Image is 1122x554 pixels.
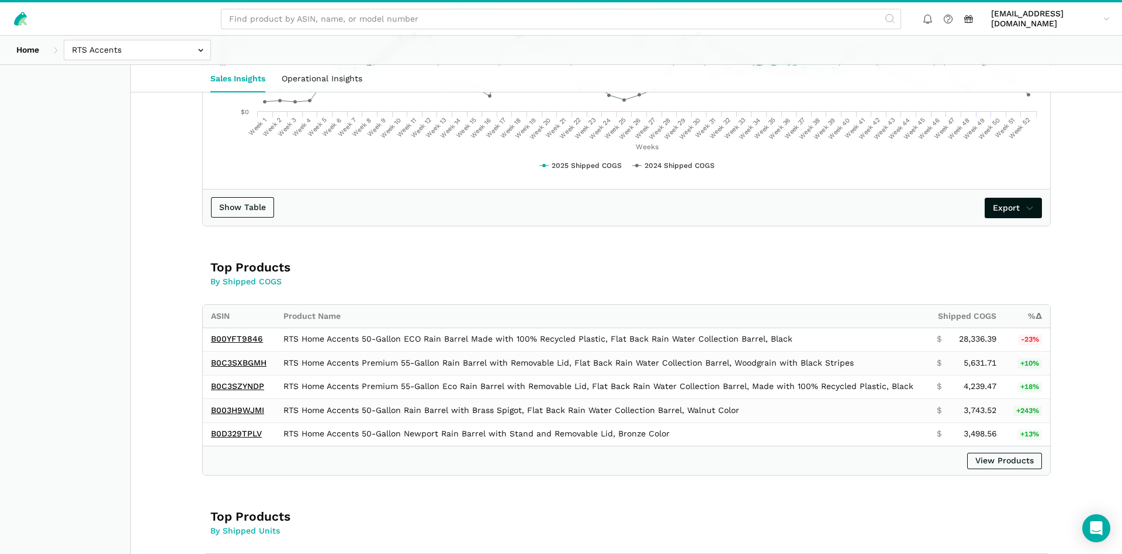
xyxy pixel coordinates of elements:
tspan: Week 42 [857,116,882,141]
span: [EMAIL_ADDRESS][DOMAIN_NAME] [991,9,1099,29]
tspan: 2024 Shipped COGS [645,161,715,170]
span: $ [937,405,941,416]
tspan: Week 47 [933,116,957,140]
tspan: Week 2 [261,116,283,138]
tspan: Week 28 [647,116,672,141]
tspan: Week 44 [887,116,912,141]
tspan: Week 30 [678,116,702,141]
h3: Top Products [210,259,552,276]
tspan: Week 26 [618,116,642,141]
a: B0C3SZYNDP [211,381,264,391]
input: RTS Accents [64,40,211,60]
tspan: Week 34 [737,116,762,141]
td: RTS Home Accents 50-Gallon Rain Barrel with Brass Spigot, Flat Back Rain Water Collection Barrel,... [275,399,929,423]
p: By Shipped Units [210,525,552,537]
tspan: Week 20 [528,116,552,141]
tspan: Week 50 [977,116,1002,141]
a: [EMAIL_ADDRESS][DOMAIN_NAME] [987,6,1114,31]
a: View Products [967,453,1042,469]
tspan: Week 43 [872,116,897,141]
td: RTS Home Accents 50-Gallon ECO Rain Barrel Made with 100% Recycled Plastic, Flat Back Rain Water ... [275,328,929,352]
tspan: Week 48 [947,116,971,141]
span: 5,631.71 [964,358,996,369]
tspan: Week 49 [962,116,986,141]
p: By Shipped COGS [210,276,552,288]
tspan: Week 1 [247,116,268,137]
h3: Top Products [210,508,552,525]
tspan: Week 32 [708,116,732,140]
tspan: Week 4 [291,116,313,138]
span: +13% [1017,429,1043,440]
tspan: Week 51 [993,116,1017,140]
div: Open Intercom Messenger [1082,514,1110,542]
th: ASIN [203,305,275,328]
tspan: Week 31 [694,116,717,140]
tspan: Week 10 [379,116,403,140]
tspan: Week 22 [558,116,582,140]
tspan: Week 37 [783,116,807,140]
tspan: Week 21 [544,116,567,140]
input: Find product by ASIN, name, or model number [221,9,901,29]
span: $ [937,381,941,392]
tspan: Week 40 [827,116,851,141]
tspan: Week 39 [812,116,837,141]
tspan: Week 23 [573,116,597,140]
a: B0C3SXBGMH [211,358,266,367]
span: -23% [1018,335,1043,345]
span: 3,498.56 [964,429,996,439]
tspan: Week 17 [484,116,508,140]
tspan: Week 25 [603,116,627,140]
span: Export [993,202,1034,214]
td: RTS Home Accents Premium 55-Gallon Eco Rain Barrel with Removable Lid, Flat Back Rain Water Colle... [275,375,929,399]
th: Product Name [275,305,929,328]
td: RTS Home Accents Premium 55-Gallon Rain Barrel with Removable Lid, Flat Back Rain Water Collectio... [275,352,929,376]
tspan: Week 8 [351,116,372,138]
th: %Δ [1005,305,1050,328]
a: Sales Insights [202,65,273,92]
span: $ [937,334,941,345]
span: $ [937,358,941,369]
a: Home [8,40,47,60]
tspan: Week 19 [514,116,537,140]
span: $ [937,429,941,439]
tspan: 2025 Shipped COGS [552,161,622,170]
tspan: Week 7 [336,116,358,138]
tspan: Week 24 [588,116,612,141]
tspan: Week 18 [499,116,522,140]
tspan: Week 11 [395,116,417,139]
span: 3,743.52 [964,405,996,416]
a: Export [985,198,1043,218]
tspan: Week 27 [633,116,657,140]
tspan: Week 29 [663,116,687,141]
tspan: Week 41 [843,116,867,140]
span: +18% [1017,382,1043,393]
tspan: Week 9 [366,116,387,138]
text: $0 [241,108,249,116]
tspan: Week 15 [455,116,478,140]
th: Shipped COGS [929,305,1004,328]
tspan: Week 38 [798,116,822,141]
tspan: Week 45 [902,116,927,141]
tspan: Week 33 [723,116,747,140]
span: 4,239.47 [964,381,996,392]
a: B0D329TPLV [211,429,262,438]
tspan: Week 35 [753,116,777,140]
td: RTS Home Accents 50-Gallon Newport Rain Barrel with Stand and Removable Lid, Bronze Color [275,422,929,446]
tspan: Weeks [636,143,659,151]
a: Operational Insights [273,65,370,92]
tspan: Week 52 [1007,116,1031,140]
tspan: Week 46 [917,116,941,141]
tspan: Week 5 [306,116,328,138]
tspan: Week 13 [424,116,448,140]
tspan: Week 36 [767,116,792,141]
tspan: Week 14 [439,116,462,140]
button: Show Table [211,197,274,218]
tspan: Week 12 [410,116,433,140]
span: +10% [1017,359,1043,369]
a: B003H9WJMI [211,405,264,415]
a: B00YFT9846 [211,334,263,343]
tspan: Week 16 [469,116,492,140]
span: +243% [1013,406,1043,417]
span: 28,336.39 [959,334,996,345]
tspan: Week 6 [321,116,342,138]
